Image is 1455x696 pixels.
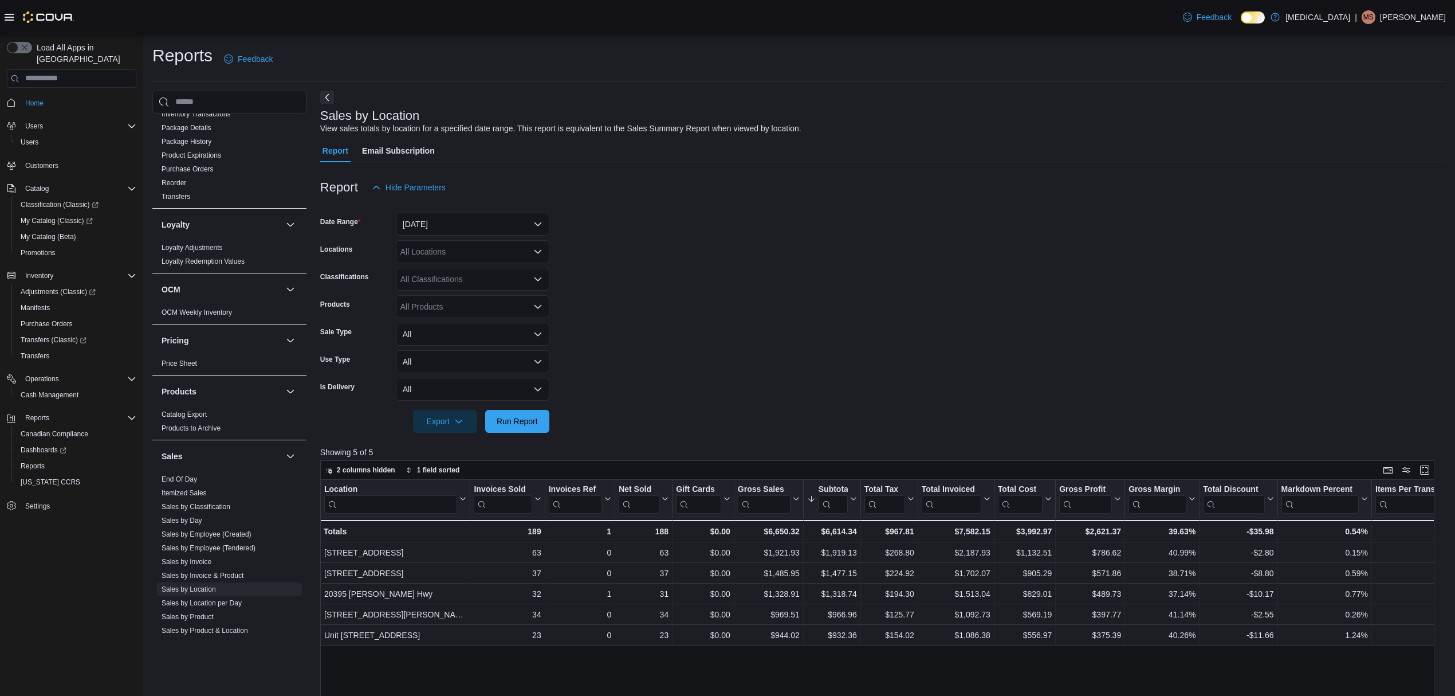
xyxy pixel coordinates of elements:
span: Transfers [162,192,190,201]
div: $1,919.13 [807,546,857,560]
span: End Of Day [162,475,197,484]
span: Operations [21,372,136,386]
div: Markdown Percent [1281,484,1358,495]
button: All [396,378,549,401]
span: Reports [25,413,49,423]
a: Sales by Classification [162,503,230,511]
span: Manifests [16,301,136,315]
span: Inventory [25,271,53,280]
div: Invoices Ref [548,484,601,513]
span: Transfers [16,349,136,363]
button: [US_STATE] CCRS [11,474,141,490]
div: Net Sold [619,484,659,513]
a: Dashboards [16,443,71,457]
div: $0.00 [676,546,730,560]
div: $2,187.93 [922,546,990,560]
nav: Complex example [7,90,136,544]
div: Max Swan [1362,10,1375,24]
a: Dashboards [11,442,141,458]
span: Settings [25,502,50,511]
button: Inventory [2,268,141,284]
a: End Of Day [162,475,197,483]
span: Sales by Location [162,585,216,594]
button: Open list of options [533,275,542,284]
div: Total Discount [1203,484,1264,495]
span: [US_STATE] CCRS [21,478,80,487]
div: Gross Margin [1128,484,1186,513]
div: Gross Sales [738,484,791,513]
span: Dark Mode [1241,24,1241,24]
a: Transfers [16,349,54,363]
button: Total Cost [998,484,1052,513]
div: Gross Sales [738,484,791,495]
button: 2 columns hidden [321,463,400,477]
span: Customers [21,158,136,173]
span: My Catalog (Beta) [21,232,76,241]
button: Next [320,91,334,104]
label: Sale Type [320,327,352,337]
span: Itemized Sales [162,488,207,498]
button: Open list of options [533,247,542,256]
a: Reorder [162,179,186,187]
a: Loyalty Redemption Values [162,257,245,265]
button: Reports [11,458,141,474]
div: Location [324,484,457,495]
span: Adjustments (Classic) [21,287,96,296]
button: Catalog [21,182,53,195]
div: Gift Card Sales [676,484,721,513]
a: Sales by Product & Location [162,627,248,635]
div: $1,702.07 [922,566,990,580]
span: Catalog Export [162,410,207,419]
h3: Sales by Location [320,109,420,123]
button: [DATE] [396,213,549,236]
button: Manifests [11,300,141,316]
div: Total Tax [864,484,905,495]
div: Total Discount [1203,484,1264,513]
a: Customers [21,159,63,173]
h3: Products [162,386,196,397]
a: Transfers (Classic) [16,333,91,347]
span: Load All Apps in [GEOGRAPHIC_DATA] [32,42,136,65]
a: Adjustments (Classic) [11,284,141,300]
button: Enter fullscreen [1418,463,1432,477]
button: Gross Profit [1059,484,1121,513]
div: 1 [548,525,611,538]
span: Package History [162,137,211,146]
div: Total Cost [998,484,1043,495]
a: Product Expirations [162,151,221,159]
div: $268.80 [864,546,914,560]
a: Sales by Location [162,585,216,593]
button: Reports [21,411,54,425]
button: All [396,323,549,346]
a: OCM Weekly Inventory [162,308,232,316]
span: Report [323,139,348,162]
div: Products [152,408,306,440]
h1: Reports [152,44,213,67]
button: Gross Margin [1128,484,1196,513]
h3: Report [320,181,358,194]
a: Users [16,135,43,149]
div: -$2.80 [1203,546,1273,560]
a: My Catalog (Classic) [11,213,141,229]
label: Classifications [320,272,369,281]
div: $0.00 [676,525,730,538]
span: Home [25,99,44,108]
div: 0.59% [1281,566,1367,580]
h3: Sales [162,451,183,462]
span: Customers [25,161,58,170]
a: Home [21,96,48,110]
div: Invoices Ref [548,484,601,495]
span: Sales by Day [162,516,202,525]
p: [MEDICAL_DATA] [1285,10,1350,24]
div: Sales [152,472,306,670]
span: 2 columns hidden [337,466,395,475]
div: Location [324,484,457,513]
div: Total Tax [864,484,905,513]
button: Pricing [162,335,281,346]
a: Classification (Classic) [11,197,141,213]
a: Purchase Orders [162,165,214,173]
a: Sales by Invoice [162,558,211,566]
span: Run Report [497,416,538,427]
button: Transfers [11,348,141,364]
a: Sales by Day [162,517,202,525]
